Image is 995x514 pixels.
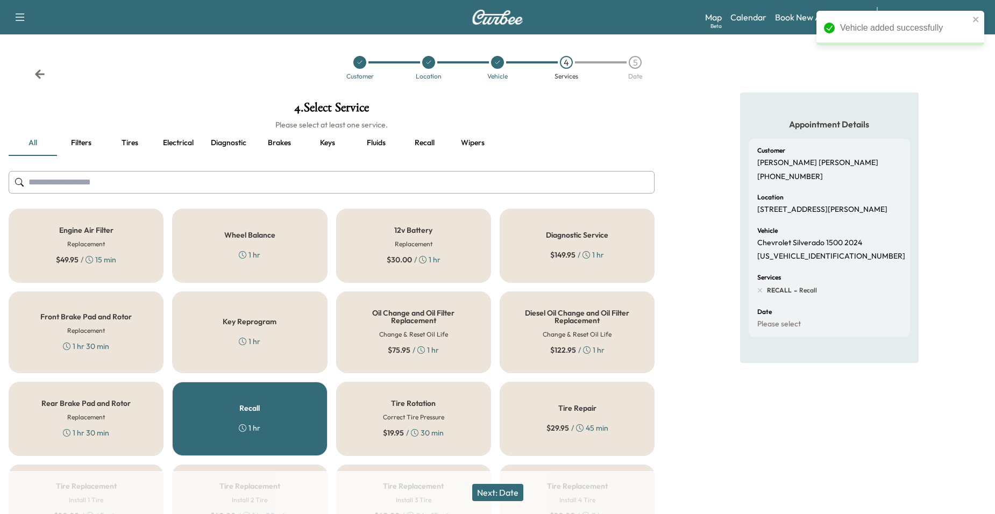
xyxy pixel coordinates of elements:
[546,423,608,433] div: / 45 min
[757,147,785,154] h6: Customer
[63,427,109,438] div: 1 hr 30 min
[757,194,784,201] h6: Location
[550,345,576,355] span: $ 122.95
[388,345,439,355] div: / 1 hr
[705,11,722,24] a: MapBeta
[354,309,473,324] h5: Oil Change and Oil Filter Replacement
[558,404,596,412] h5: Tire Repair
[550,345,605,355] div: / 1 hr
[346,73,374,80] div: Customer
[9,119,655,130] h6: Please select at least one service.
[57,130,105,156] button: Filters
[757,172,823,182] p: [PHONE_NUMBER]
[239,404,260,412] h5: Recall
[303,130,352,156] button: Keys
[379,330,448,339] h6: Change & Reset Oil Life
[202,130,255,156] button: Diagnostic
[56,254,79,265] span: $ 49.95
[710,22,722,30] div: Beta
[629,56,642,69] div: 5
[383,427,404,438] span: $ 19.95
[40,313,132,320] h5: Front Brake Pad and Rotor
[388,345,410,355] span: $ 75.95
[383,412,444,422] h6: Correct Tire Pressure
[757,205,887,215] p: [STREET_ADDRESS][PERSON_NAME]
[391,399,436,407] h5: Tire Rotation
[550,249,575,260] span: $ 149.95
[546,423,569,433] span: $ 29.95
[56,254,116,265] div: / 15 min
[543,330,612,339] h6: Change & Reset Oil Life
[239,336,260,347] div: 1 hr
[775,11,866,24] a: Book New Appointment
[449,130,497,156] button: Wipers
[757,238,862,248] p: Chevrolet Silverado 1500 2024
[472,484,523,501] button: Next: Date
[487,73,508,80] div: Vehicle
[472,10,523,25] img: Curbee Logo
[628,73,642,80] div: Date
[9,130,655,156] div: basic tabs example
[797,286,817,295] span: Recall
[63,341,109,352] div: 1 hr 30 min
[416,73,442,80] div: Location
[840,22,969,34] div: Vehicle added successfully
[352,130,400,156] button: Fluids
[67,326,105,335] h6: Replacement
[517,309,637,324] h5: Diesel Oil Change and Oil Filter Replacement
[546,231,608,239] h5: Diagnostic Service
[757,227,778,234] h6: Vehicle
[757,158,878,168] p: [PERSON_NAME] [PERSON_NAME]
[792,285,797,296] span: -
[560,56,573,69] div: 4
[59,226,113,234] h5: Engine Air Filter
[749,118,910,130] h5: Appointment Details
[67,239,105,249] h6: Replacement
[757,309,772,315] h6: Date
[34,69,45,80] div: Back
[41,399,131,407] h5: Rear Brake Pad and Rotor
[387,254,440,265] div: / 1 hr
[239,249,260,260] div: 1 hr
[972,15,980,24] button: close
[730,11,766,24] a: Calendar
[383,427,444,438] div: / 30 min
[224,231,275,239] h5: Wheel Balance
[9,101,655,119] h1: 4 . Select Service
[239,423,260,433] div: 1 hr
[105,130,154,156] button: Tires
[255,130,303,156] button: Brakes
[757,319,801,329] p: Please select
[400,130,449,156] button: Recall
[67,412,105,422] h6: Replacement
[9,130,57,156] button: all
[757,252,905,261] p: [US_VEHICLE_IDENTIFICATION_NUMBER]
[767,286,792,295] span: RECALL
[550,249,604,260] div: / 1 hr
[387,254,412,265] span: $ 30.00
[223,318,276,325] h5: Key Reprogram
[757,274,781,281] h6: Services
[394,226,432,234] h5: 12v Battery
[395,239,432,249] h6: Replacement
[154,130,202,156] button: Electrical
[555,73,578,80] div: Services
